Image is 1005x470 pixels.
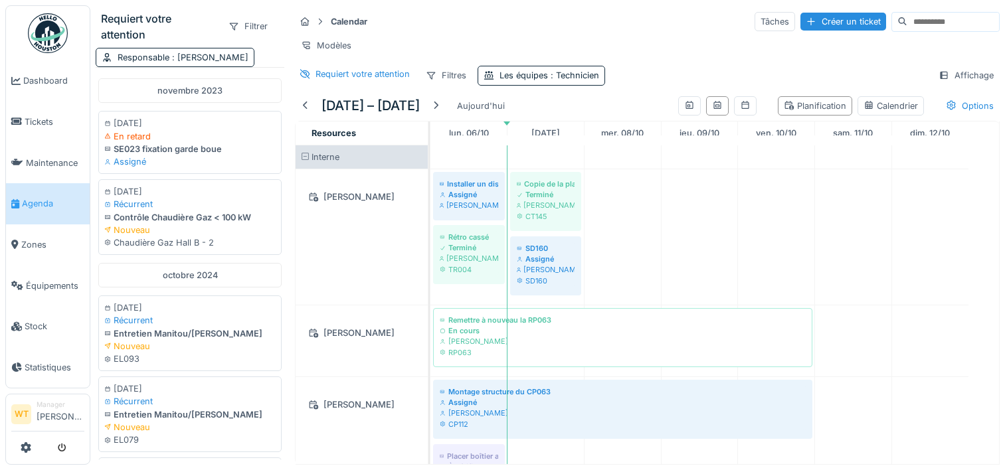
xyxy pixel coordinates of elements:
div: Filtres [420,66,472,85]
h5: [DATE] – [DATE] [321,98,420,114]
div: Options [940,96,1000,116]
span: Zones [21,238,84,251]
div: SE023 fixation garde boue [104,143,276,155]
div: Récurrent [104,314,276,327]
div: EL079 [104,433,276,446]
li: [PERSON_NAME] [37,400,84,428]
div: [DATE] [104,382,276,395]
div: Récurrent [104,395,276,408]
div: Planification [784,100,846,112]
span: Stock [25,320,84,333]
div: [DATE] [104,117,276,129]
div: [PERSON_NAME] [517,264,575,275]
a: Agenda [6,183,90,224]
div: Responsable [118,51,248,64]
div: En retard [104,130,276,143]
div: Assigné [440,189,498,200]
div: Affichage [933,66,1000,85]
a: Équipements [6,265,90,306]
a: 10 octobre 2025 [753,124,800,142]
div: Entretien Manitou/[PERSON_NAME] [104,408,276,421]
div: Terminé [517,189,575,200]
span: Maintenance [26,157,84,169]
a: Tickets [6,102,90,143]
span: Équipements [26,279,84,292]
span: Interne [312,152,339,162]
div: Rétro cassé [440,232,498,242]
div: Chaudière Gaz Hall B - 2 [104,236,276,249]
a: 8 octobre 2025 [598,124,647,142]
div: [PERSON_NAME] [304,396,420,413]
div: Installer un distributeur à papier dans le container du hall A (container du bas) [440,179,498,189]
div: Contrôle Chaudière Gaz < 100 kW [104,211,276,224]
a: Statistiques [6,347,90,388]
div: Assigné [440,397,806,408]
span: Tickets [25,116,84,128]
a: Stock [6,306,90,347]
div: Entretien Manitou/[PERSON_NAME] [104,327,276,340]
div: Tâches [755,12,795,31]
div: Copie de la plaque d'immatriculation [517,179,575,189]
div: SD160 [517,275,575,286]
span: Agenda [22,197,84,210]
div: [PERSON_NAME] [440,408,806,418]
a: 12 octobre 2025 [907,124,953,142]
div: Récurrent [104,198,276,210]
div: CP112 [440,419,806,430]
div: Requiert votre attention [101,11,217,42]
a: WT Manager[PERSON_NAME] [11,400,84,431]
a: 7 octobre 2025 [528,124,563,142]
div: novembre 2023 [98,78,282,103]
div: Aujourd'hui [452,97,510,115]
div: CT145 [517,211,575,222]
div: [PERSON_NAME] [440,253,498,264]
div: [PERSON_NAME] [304,189,420,205]
strong: Calendar [325,15,373,28]
div: Nouveau [104,224,276,236]
div: Créer un ticket [800,13,886,31]
div: Modèles [295,36,357,55]
div: EL093 [104,352,276,365]
span: Resources [312,128,356,138]
div: Les équipes [500,69,599,82]
div: Nouveau [104,421,276,433]
div: [PERSON_NAME] [440,200,498,210]
div: Manager [37,400,84,410]
span: : Technicien [548,70,599,80]
div: Terminé [440,242,498,253]
a: Maintenance [6,142,90,183]
div: [PERSON_NAME] [440,336,806,347]
a: 9 octobre 2025 [676,124,723,142]
div: Filtrer [223,17,274,36]
a: 11 octobre 2025 [830,124,876,142]
img: Badge_color-CXgf-gQk.svg [28,13,68,53]
div: Placer boîtier anti fouine dans le compartiment capot, moteur [440,451,498,461]
div: [PERSON_NAME] [304,325,420,341]
div: RP063 [440,347,806,358]
div: Assigné [517,254,575,264]
div: Calendrier [864,100,918,112]
div: [PERSON_NAME] [517,200,575,210]
div: TR004 [440,264,498,275]
div: octobre 2024 [98,263,282,287]
a: Dashboard [6,60,90,102]
div: En cours [440,325,806,336]
a: Zones [6,224,90,266]
li: WT [11,404,31,424]
span: Statistiques [25,361,84,374]
div: SD160 [517,243,575,254]
span: Dashboard [23,74,84,87]
div: Requiert votre attention [316,68,410,80]
div: Montage structure du CP063 [440,386,806,397]
span: : [PERSON_NAME] [169,52,248,62]
div: Assigné [104,155,276,168]
a: 6 octobre 2025 [446,124,492,142]
div: Remettre à nouveau la RP063 [440,315,806,325]
div: Nouveau [104,340,276,352]
div: [DATE] [104,301,276,314]
div: [DATE] [104,185,276,198]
